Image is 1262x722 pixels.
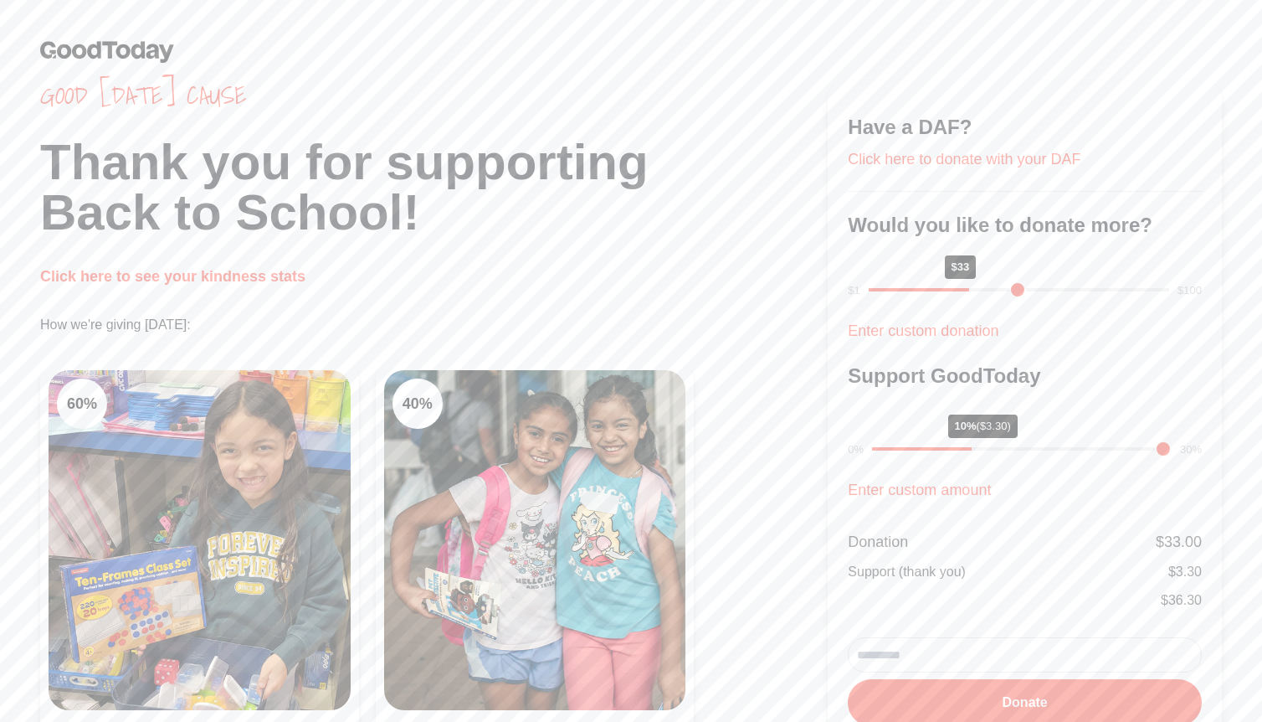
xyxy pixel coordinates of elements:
[1177,282,1202,299] div: $100
[40,315,828,335] p: How we're giving [DATE]:
[1164,534,1202,550] span: 33.00
[40,137,828,238] h1: Thank you for supporting Back to School!
[40,40,174,63] img: GoodToday
[57,379,107,429] div: 60 %
[1180,441,1202,458] div: 30%
[848,212,1202,239] h3: Would you like to donate more?
[40,268,305,285] a: Click here to see your kindness stats
[848,562,966,582] div: Support (thank you)
[1161,590,1202,611] div: $
[848,114,1202,141] h3: Have a DAF?
[40,80,828,111] span: Good [DATE] cause
[1156,530,1202,554] div: $
[977,420,1011,432] span: ($3.30)
[1168,562,1202,582] div: $
[49,370,351,710] img: Clean Air Task Force
[945,255,977,279] div: $33
[848,363,1202,389] h3: Support GoodToday
[848,322,998,339] a: Enter custom donation
[848,282,859,299] div: $1
[848,441,864,458] div: 0%
[384,370,686,710] img: Clean Cooking Alliance
[848,151,1080,168] a: Click here to donate with your DAF
[948,415,1018,438] div: 10%
[392,379,443,429] div: 40 %
[848,530,908,554] div: Donation
[1176,565,1202,579] span: 3.30
[848,482,991,498] a: Enter custom amount
[1168,593,1202,607] span: 36.30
